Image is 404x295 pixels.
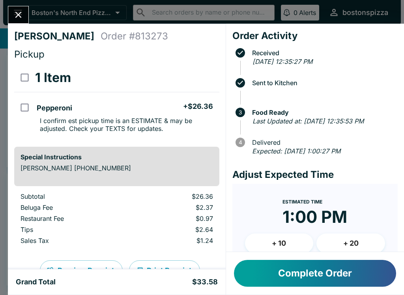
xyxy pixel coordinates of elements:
[37,103,72,113] h5: Pepperoni
[282,207,347,227] time: 1:00 PM
[183,102,213,111] h5: + $26.36
[136,192,213,200] p: $26.36
[21,226,123,233] p: Tips
[282,199,322,205] span: Estimated Time
[14,49,45,60] span: Pickup
[136,204,213,211] p: $2.37
[21,153,213,161] h6: Special Instructions
[252,147,340,155] em: Expected: [DATE] 1:00:27 PM
[248,109,398,116] span: Food Ready
[248,79,398,86] span: Sent to Kitchen
[248,139,398,146] span: Delivered
[232,169,398,181] h4: Adjust Expected Time
[21,192,123,200] p: Subtotal
[192,277,218,287] h5: $33.58
[232,30,398,42] h4: Order Activity
[136,215,213,222] p: $0.97
[316,233,385,253] button: + 20
[238,139,242,146] text: 4
[252,117,364,125] em: Last Updated at: [DATE] 12:35:53 PM
[14,30,101,42] h4: [PERSON_NAME]
[40,117,213,133] p: I confirm est pickup time is an ESTIMATE & may be adjusted. Check your TEXTS for updates.
[8,6,28,23] button: Close
[234,260,396,287] button: Complete Order
[16,277,56,287] h5: Grand Total
[14,63,219,140] table: orders table
[21,237,123,245] p: Sales Tax
[21,215,123,222] p: Restaurant Fee
[21,164,213,172] p: [PERSON_NAME] [PHONE_NUMBER]
[136,226,213,233] p: $2.64
[129,260,200,281] button: Print Receipt
[136,237,213,245] p: $1.24
[101,30,168,42] h4: Order # 813273
[239,109,242,116] text: 3
[35,70,71,86] h3: 1 Item
[252,58,312,65] em: [DATE] 12:35:27 PM
[14,192,219,248] table: orders table
[21,204,123,211] p: Beluga Fee
[248,49,398,56] span: Received
[245,233,314,253] button: + 10
[40,260,123,281] button: Preview Receipt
